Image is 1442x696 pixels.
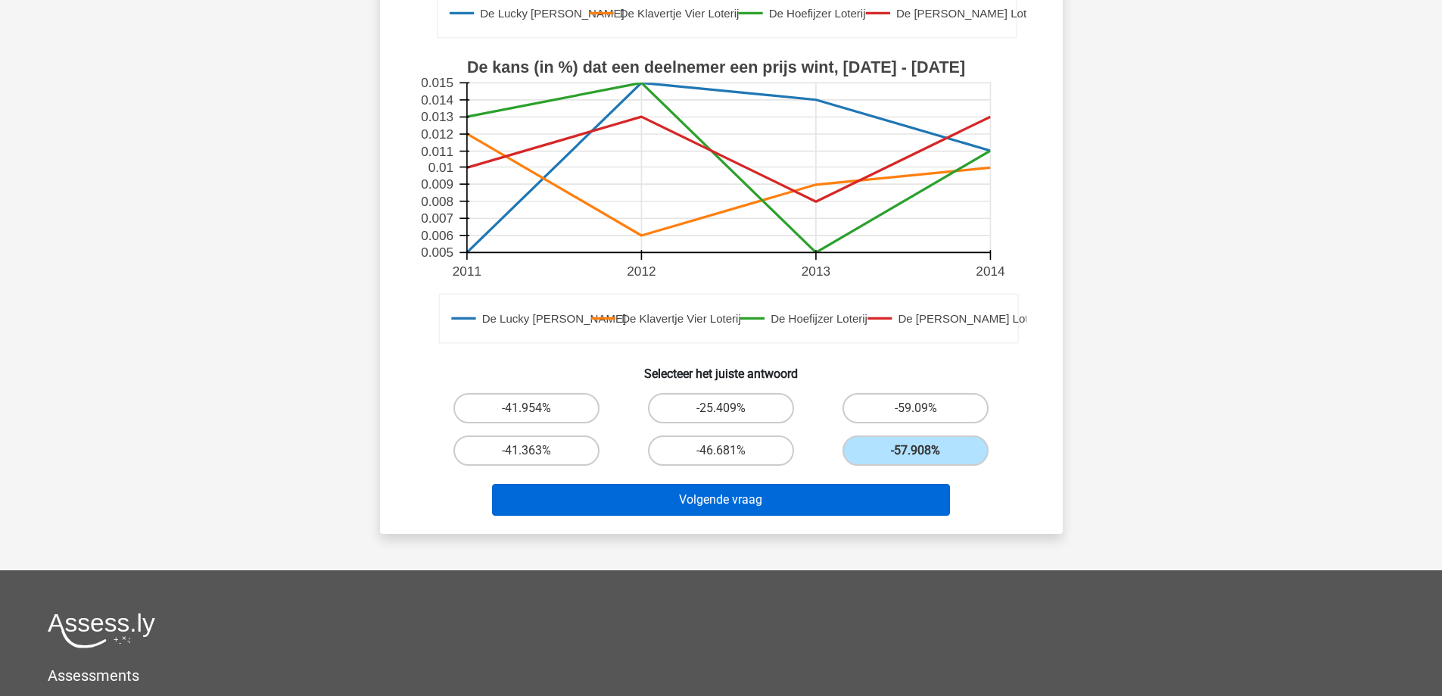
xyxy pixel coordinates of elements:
text: De Hoefijzer Loterij [768,7,865,20]
text: 0.013 [421,110,453,125]
text: De Lucky [PERSON_NAME] [480,7,624,20]
text: De kans (in %) dat een deelnemer een prijs wint, [DATE] - [DATE] [466,58,964,76]
text: De [PERSON_NAME] Loterij [896,7,1042,20]
text: De Hoefijzer Loterij [771,312,867,325]
button: Volgende vraag [492,484,950,516]
text: 0.014 [421,92,453,108]
label: -41.363% [453,435,600,466]
label: -41.954% [453,393,600,423]
text: De [PERSON_NAME] Loterij [898,312,1043,325]
text: 0.012 [421,126,453,142]
text: 0.01 [428,160,453,175]
text: 0.015 [421,76,453,91]
label: -57.908% [842,435,989,466]
text: De Lucky [PERSON_NAME] [481,312,625,325]
img: Assessly logo [48,613,155,648]
text: 0.009 [421,176,453,192]
label: -25.409% [648,393,794,423]
h6: Selecteer het juiste antwoord [404,354,1039,381]
text: 0.011 [421,144,453,159]
label: -59.09% [842,393,989,423]
text: 0.007 [421,211,453,226]
text: 2013 [801,264,830,279]
h5: Assessments [48,666,1394,685]
text: 0.008 [421,194,453,209]
text: 0.006 [421,228,453,243]
text: De Klavertje Vier Loterij [621,312,741,325]
text: 2011 [452,264,481,279]
label: -46.681% [648,435,794,466]
text: 2014 [976,264,1005,279]
text: De Klavertje Vier Loterij [619,7,739,20]
text: 2012 [627,264,656,279]
text: 0.005 [421,245,453,261]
